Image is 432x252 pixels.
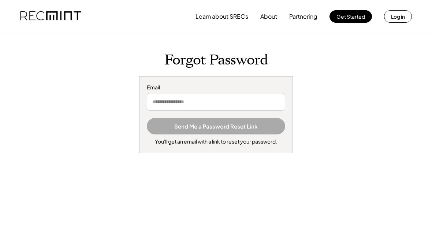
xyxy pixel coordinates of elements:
button: Send Me a Password Reset Link [147,118,285,134]
div: You'll get an email with a link to reset your password. [155,138,277,145]
div: Email [147,84,285,91]
img: recmint-logotype%403x.png [20,4,81,29]
button: Get Started [329,10,372,23]
button: About [260,9,277,24]
button: Partnering [289,9,317,24]
h1: Forgot Password [7,52,425,69]
button: Log in [384,10,412,23]
button: Learn about SRECs [195,9,248,24]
